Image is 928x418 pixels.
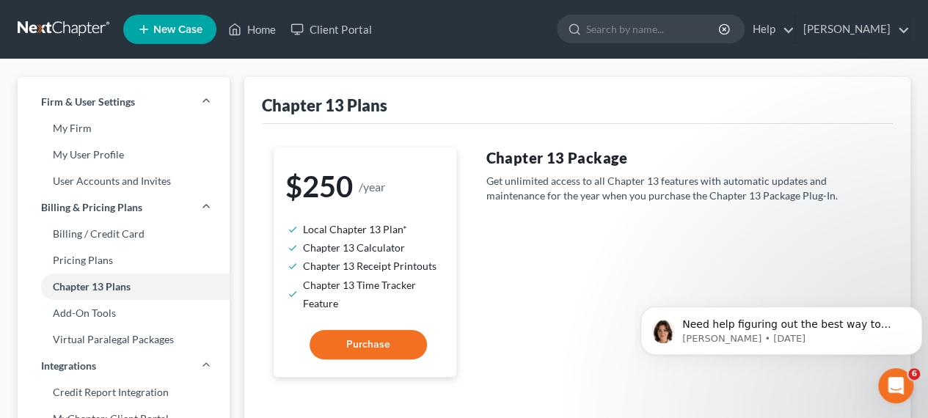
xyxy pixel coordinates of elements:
[18,353,230,379] a: Integrations
[18,379,230,406] a: Credit Report Integration
[41,359,96,373] span: Integrations
[486,147,880,168] h4: Chapter 13 Package
[262,95,387,116] div: Chapter 13 Plans
[18,168,230,194] a: User Accounts and Invites
[18,326,230,353] a: Virtual Paralegal Packages
[18,247,230,274] a: Pricing Plans
[303,220,439,238] li: Local Chapter 13 Plan*
[18,221,230,247] a: Billing / Credit Card
[745,16,794,43] a: Help
[486,174,880,203] p: Get unlimited access to all Chapter 13 features with automatic updates and maintenance for the ye...
[153,24,202,35] span: New Case
[635,276,928,378] iframe: Intercom notifications message
[18,194,230,221] a: Billing & Pricing Plans
[878,368,913,403] iframe: Intercom live chat
[41,200,142,215] span: Billing & Pricing Plans
[586,15,720,43] input: Search by name...
[221,16,283,43] a: Home
[796,16,910,43] a: [PERSON_NAME]
[359,180,385,193] small: /year
[908,368,920,380] span: 6
[18,300,230,326] a: Add-On Tools
[18,274,230,300] a: Chapter 13 Plans
[303,257,439,275] li: Chapter 13 Receipt Printouts
[41,95,135,109] span: Firm & User Settings
[346,338,390,351] span: Purchase
[18,89,230,115] a: Firm & User Settings
[310,330,427,359] button: Purchase
[283,16,379,43] a: Client Portal
[18,115,230,142] a: My Firm
[285,171,445,202] h1: $250
[303,238,439,257] li: Chapter 13 Calculator
[303,276,439,312] li: Chapter 13 Time Tracker Feature
[18,142,230,168] a: My User Profile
